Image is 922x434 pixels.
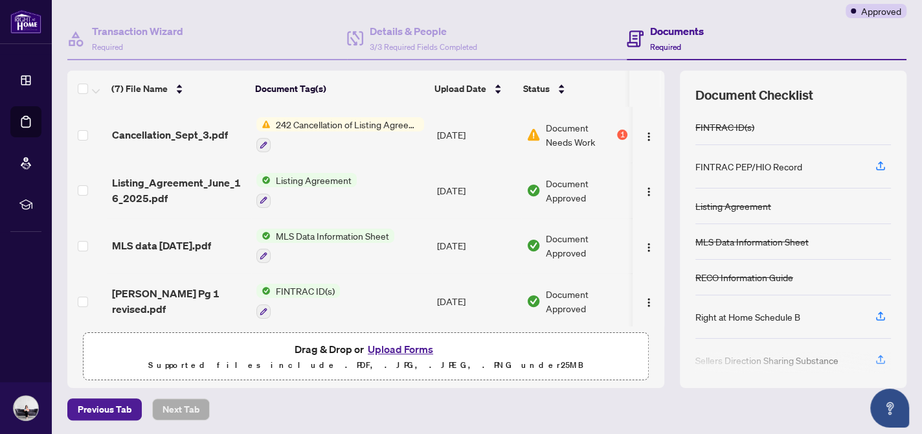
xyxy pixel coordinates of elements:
[152,398,210,420] button: Next Tab
[638,180,659,201] button: Logo
[370,23,477,39] h4: Details & People
[870,389,909,428] button: Open asap
[650,42,681,52] span: Required
[644,187,654,197] img: Logo
[638,124,659,145] button: Logo
[518,71,629,107] th: Status
[112,238,211,253] span: MLS data [DATE].pdf
[695,159,802,174] div: FINTRAC PEP/HIO Record
[271,229,394,243] span: MLS Data Information Sheet
[256,173,357,208] button: Status IconListing Agreement
[546,176,627,205] span: Document Approved
[106,71,250,107] th: (7) File Name
[112,286,246,317] span: [PERSON_NAME] Pg 1 revised.pdf
[256,117,271,131] img: Status Icon
[526,238,541,253] img: Document Status
[695,310,800,324] div: Right at Home Schedule B
[271,284,340,298] span: FINTRAC ID(s)
[84,333,648,381] span: Drag & Drop orUpload FormsSupported files include .PDF, .JPG, .JPEG, .PNG under25MB
[67,398,142,420] button: Previous Tab
[434,82,486,96] span: Upload Date
[861,4,901,18] span: Approved
[14,396,38,420] img: Profile Icon
[617,130,627,140] div: 1
[370,42,477,52] span: 3/3 Required Fields Completed
[526,183,541,198] img: Document Status
[295,341,437,358] span: Drag & Drop or
[638,235,659,256] button: Logo
[271,117,424,131] span: 242 Cancellation of Listing Agreement - Authority to Offer for Sale
[432,273,521,329] td: [DATE]
[256,284,340,319] button: Status IconFINTRAC ID(s)
[429,71,518,107] th: Upload Date
[695,199,771,213] div: Listing Agreement
[644,242,654,253] img: Logo
[432,218,521,274] td: [DATE]
[526,294,541,308] img: Document Status
[638,291,659,312] button: Logo
[78,399,131,420] span: Previous Tab
[650,23,704,39] h4: Documents
[695,86,813,104] span: Document Checklist
[256,284,271,298] img: Status Icon
[92,23,183,39] h4: Transaction Wizard
[10,10,41,34] img: logo
[364,341,437,358] button: Upload Forms
[92,42,123,52] span: Required
[546,120,614,149] span: Document Needs Work
[526,128,541,142] img: Document Status
[256,173,271,187] img: Status Icon
[112,175,246,206] span: Listing_Agreement_June_16_2025.pdf
[256,117,424,152] button: Status Icon242 Cancellation of Listing Agreement - Authority to Offer for Sale
[250,71,429,107] th: Document Tag(s)
[111,82,168,96] span: (7) File Name
[695,120,754,134] div: FINTRAC ID(s)
[91,358,640,373] p: Supported files include .PDF, .JPG, .JPEG, .PNG under 25 MB
[432,107,521,163] td: [DATE]
[432,163,521,218] td: [DATE]
[256,229,271,243] img: Status Icon
[644,297,654,308] img: Logo
[546,231,627,260] span: Document Approved
[256,229,394,264] button: Status IconMLS Data Information Sheet
[271,173,357,187] span: Listing Agreement
[695,234,809,249] div: MLS Data Information Sheet
[112,127,228,143] span: Cancellation_Sept_3.pdf
[546,287,627,315] span: Document Approved
[695,270,793,284] div: RECO Information Guide
[644,131,654,142] img: Logo
[523,82,550,96] span: Status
